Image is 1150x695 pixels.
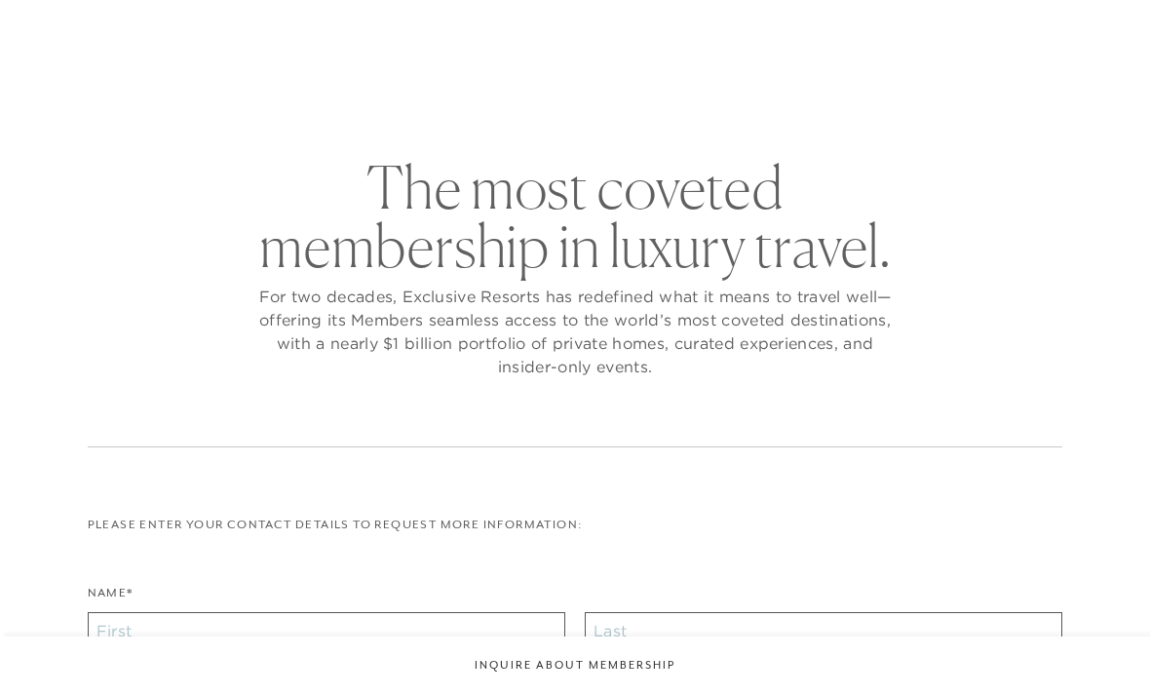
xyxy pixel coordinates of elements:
[585,612,1062,649] input: Last
[88,612,565,649] input: First
[253,285,897,378] p: For two decades, Exclusive Resorts has redefined what it means to travel well—offering its Member...
[1076,23,1101,37] button: Open navigation
[88,516,1063,534] p: Please enter your contact details to request more information:
[253,158,897,275] h2: The most coveted membership in luxury travel.
[88,584,134,612] label: Name*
